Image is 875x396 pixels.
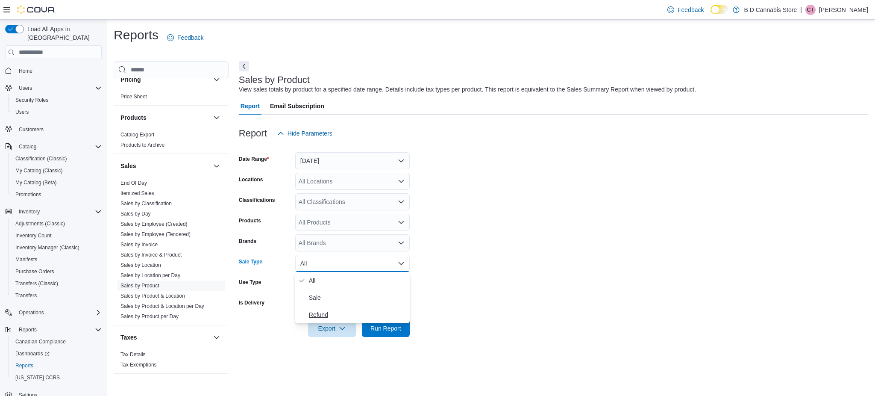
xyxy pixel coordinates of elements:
a: Purchase Orders [12,266,58,277]
h3: Sales [120,162,136,170]
span: [US_STATE] CCRS [15,374,60,381]
a: Manifests [12,254,41,265]
a: Sales by Invoice [120,242,158,248]
a: Classification (Classic) [12,154,70,164]
button: Classification (Classic) [9,153,105,165]
button: Inventory [15,207,43,217]
span: Reports [19,326,37,333]
div: Products [114,130,229,154]
h3: Pricing [120,75,141,84]
span: Purchase Orders [15,268,54,275]
span: Operations [15,307,102,318]
span: Refund [309,310,406,320]
button: Catalog [2,141,105,153]
span: My Catalog (Classic) [15,167,63,174]
button: Home [2,64,105,77]
h3: Report [239,128,267,139]
a: Canadian Compliance [12,337,69,347]
a: Sales by Invoice & Product [120,252,182,258]
button: Manifests [9,254,105,266]
button: Inventory Manager (Classic) [9,242,105,254]
span: Feedback [177,33,203,42]
span: Manifests [12,254,102,265]
h3: Products [120,113,147,122]
span: Users [15,83,102,93]
button: Next [239,61,249,71]
span: Sales by Location [120,262,161,269]
span: Transfers [12,290,102,301]
a: Sales by Product per Day [120,313,179,319]
a: Sales by Product & Location per Day [120,303,204,309]
span: Export [313,320,351,337]
button: Users [2,82,105,94]
span: Inventory Count [12,231,102,241]
span: Inventory [15,207,102,217]
button: Transfers (Classic) [9,278,105,290]
button: Reports [9,360,105,372]
a: Reports [12,361,37,371]
span: Tax Exemptions [120,361,157,368]
span: CT [807,5,814,15]
button: Users [15,83,35,93]
img: Cova [17,6,56,14]
button: Sales [120,162,210,170]
span: Itemized Sales [120,190,154,197]
p: | [800,5,802,15]
button: Inventory [2,206,105,218]
span: Tax Details [120,351,146,358]
a: Inventory Count [12,231,55,241]
label: Locations [239,176,263,183]
a: Security Roles [12,95,52,105]
span: Home [19,68,32,74]
button: Reports [2,324,105,336]
span: Sale [309,293,406,303]
span: Inventory [19,208,40,215]
button: Purchase Orders [9,266,105,278]
span: Canadian Compliance [12,337,102,347]
a: Products to Archive [120,142,164,148]
span: Operations [19,309,44,316]
span: Hide Parameters [288,129,332,138]
a: Price Sheet [120,94,147,100]
a: Catalog Export [120,132,154,138]
button: My Catalog (Beta) [9,177,105,189]
span: Inventory Count [15,232,52,239]
span: Canadian Compliance [15,338,66,345]
a: Tax Details [120,352,146,358]
span: My Catalog (Beta) [15,179,57,186]
button: All [295,255,410,272]
span: Classification (Classic) [15,155,67,162]
span: Reports [15,362,33,369]
a: Tax Exemptions [120,362,157,368]
span: Purchase Orders [12,266,102,277]
span: Products to Archive [120,142,164,148]
label: Brands [239,238,256,245]
span: Adjustments (Classic) [12,219,102,229]
a: Customers [15,124,47,135]
span: Customers [15,124,102,135]
a: Transfers (Classic) [12,278,62,289]
button: Promotions [9,189,105,201]
span: Promotions [15,191,41,198]
span: Users [19,85,32,92]
a: Sales by Employee (Tendered) [120,231,191,237]
div: Cody Tomlinson [805,5,816,15]
span: Inventory Manager (Classic) [15,244,79,251]
span: Users [12,107,102,117]
h1: Reports [114,27,159,44]
span: Catalog Export [120,131,154,138]
span: Sales by Location per Day [120,272,180,279]
span: Catalog [15,142,102,152]
button: Catalog [15,142,40,152]
span: End Of Day [120,180,147,186]
div: View sales totals by product for a specified date range. Details include tax types per product. T... [239,85,696,94]
span: Sales by Product per Day [120,313,179,320]
button: Taxes [211,332,222,343]
button: Canadian Compliance [9,336,105,348]
span: Run Report [370,324,401,333]
button: Pricing [211,74,222,85]
h3: Sales by Product [239,75,310,85]
span: Home [15,65,102,76]
button: Open list of options [398,198,405,205]
span: Sales by Product & Location [120,293,185,299]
